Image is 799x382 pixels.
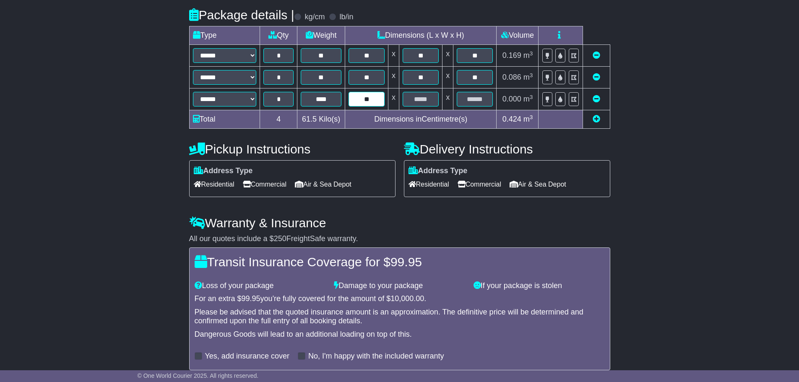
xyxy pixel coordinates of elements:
[189,110,260,129] td: Total
[497,26,539,45] td: Volume
[390,255,422,269] span: 99.95
[189,142,396,156] h4: Pickup Instructions
[195,255,605,269] h4: Transit Insurance Coverage for $
[295,178,351,191] span: Air & Sea Depot
[388,88,399,110] td: x
[242,294,260,303] span: 99.95
[388,67,399,88] td: x
[138,372,259,379] span: © One World Courier 2025. All rights reserved.
[502,95,521,103] span: 0.000
[593,51,600,60] a: Remove this item
[409,178,449,191] span: Residential
[189,8,294,22] h4: Package details |
[195,308,605,326] div: Please be advised that the quoted insurance amount is an approximation. The definitive price will...
[308,352,444,361] label: No, I'm happy with the included warranty
[530,94,533,100] sup: 3
[510,178,566,191] span: Air & Sea Depot
[502,51,521,60] span: 0.169
[297,26,345,45] td: Weight
[523,95,533,103] span: m
[458,178,501,191] span: Commercial
[194,166,253,176] label: Address Type
[345,26,497,45] td: Dimensions (L x W x H)
[274,234,286,243] span: 250
[330,281,469,291] div: Damage to your package
[195,330,605,339] div: Dangerous Goods will lead to an additional loading on top of this.
[195,294,605,304] div: For an extra $ you're fully covered for the amount of $ .
[243,178,286,191] span: Commercial
[190,281,330,291] div: Loss of your package
[593,95,600,103] a: Remove this item
[194,178,234,191] span: Residential
[297,110,345,129] td: Kilo(s)
[189,216,610,230] h4: Warranty & Insurance
[260,26,297,45] td: Qty
[442,45,453,67] td: x
[409,166,468,176] label: Address Type
[469,281,609,291] div: If your package is stolen
[530,50,533,57] sup: 3
[523,51,533,60] span: m
[189,26,260,45] td: Type
[390,294,424,303] span: 10,000.00
[523,73,533,81] span: m
[593,115,600,123] a: Add new item
[523,115,533,123] span: m
[205,352,289,361] label: Yes, add insurance cover
[404,142,610,156] h4: Delivery Instructions
[339,13,353,22] label: lb/in
[530,114,533,120] sup: 3
[345,110,497,129] td: Dimensions in Centimetre(s)
[442,88,453,110] td: x
[502,73,521,81] span: 0.086
[302,115,317,123] span: 61.5
[305,13,325,22] label: kg/cm
[388,45,399,67] td: x
[442,67,453,88] td: x
[530,72,533,78] sup: 3
[593,73,600,81] a: Remove this item
[189,234,610,244] div: All our quotes include a $ FreightSafe warranty.
[502,115,521,123] span: 0.424
[260,110,297,129] td: 4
